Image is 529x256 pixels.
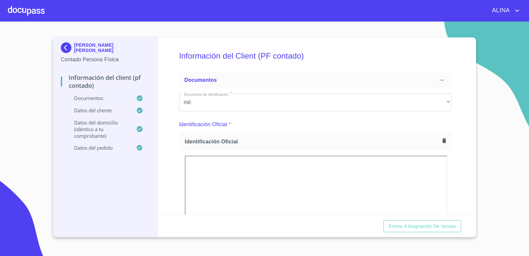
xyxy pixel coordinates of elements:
button: account of current user [487,5,521,16]
p: Contado Persona Física [61,56,150,64]
span: Enviar a Asignación de Ventas [389,222,456,230]
span: Identificación Oficial [185,138,440,145]
p: Información del Client (PF contado) [61,74,150,89]
p: Datos del pedido [61,144,136,151]
div: Documentos [179,72,452,88]
img: Docupass spot blue [61,42,74,53]
span: Documentos [184,77,217,83]
p: Identificación Oficial [179,121,227,128]
p: Documentos [61,95,136,101]
div: [PERSON_NAME] [PERSON_NAME] [61,42,150,56]
p: Datos del domicilio (idéntico a tu comprobante) [61,119,136,139]
p: [PERSON_NAME] [PERSON_NAME] [74,42,150,53]
div: INE [179,93,452,111]
span: ALINA [487,5,513,16]
h5: Información del Client (PF contado) [179,42,452,70]
p: Datos del cliente [61,107,136,114]
button: Enviar a Asignación de Ventas [384,220,461,232]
